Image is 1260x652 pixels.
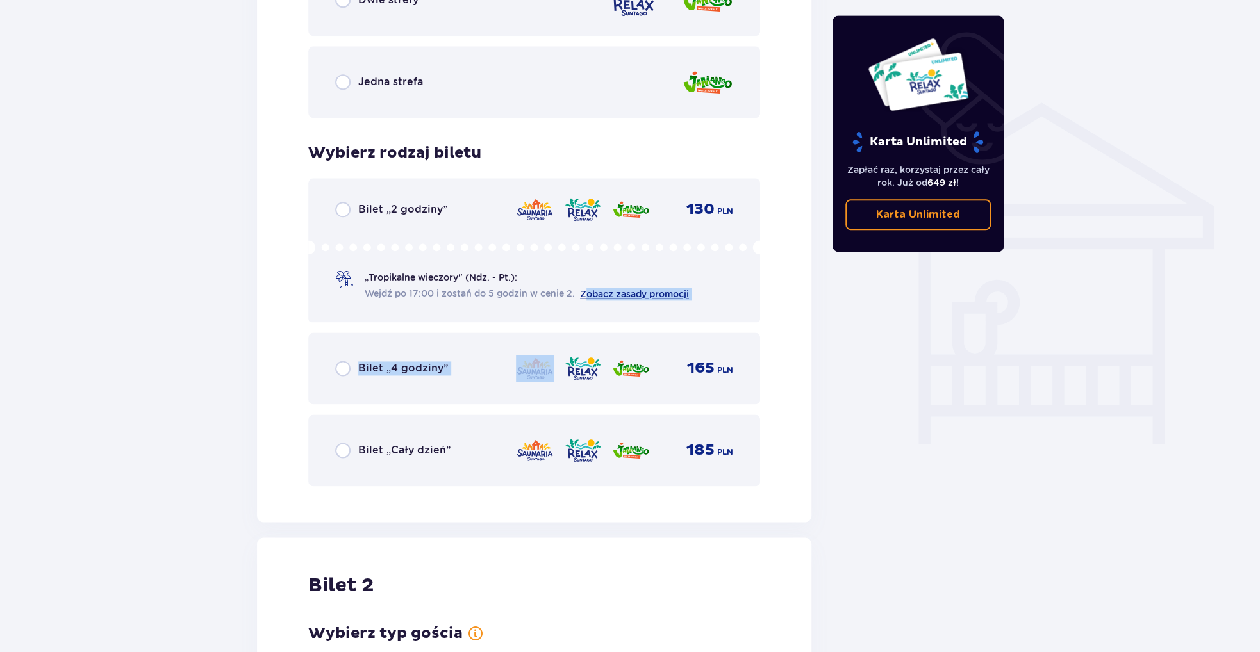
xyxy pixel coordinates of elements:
[358,75,423,89] span: Jedna strefa
[365,271,517,284] span: „Tropikalne wieczory" (Ndz. - Pt.):
[358,361,448,375] span: Bilet „4 godziny”
[867,37,969,111] img: Dwie karty całoroczne do Suntago z napisem 'UNLIMITED RELAX', na białym tle z tropikalnymi liśćmi...
[687,359,715,378] span: 165
[564,196,602,223] img: Relax
[845,199,991,230] a: Karta Unlimited
[308,143,481,163] h3: Wybierz rodzaj biletu
[717,206,733,217] span: PLN
[308,573,374,598] h2: Bilet 2
[564,437,602,464] img: Relax
[580,289,689,299] a: Zobacz zasady promocji
[612,437,650,464] img: Jamango
[851,131,984,153] p: Karta Unlimited
[612,355,650,382] img: Jamango
[927,177,956,188] span: 649 zł
[876,208,960,222] p: Karta Unlimited
[308,623,463,642] h3: Wybierz typ gościa
[686,441,715,460] span: 185
[358,202,447,216] span: Bilet „2 godziny”
[686,200,715,219] span: 130
[516,437,554,464] img: Saunaria
[717,364,733,376] span: PLN
[358,443,451,457] span: Bilet „Cały dzień”
[365,287,575,300] span: Wejdź po 17:00 i zostań do 5 godzin w cenie 2.
[682,64,733,101] img: Jamango
[516,196,554,223] img: Saunaria
[717,446,733,458] span: PLN
[516,355,554,382] img: Saunaria
[845,163,991,189] p: Zapłać raz, korzystaj przez cały rok. Już od !
[612,196,650,223] img: Jamango
[564,355,602,382] img: Relax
